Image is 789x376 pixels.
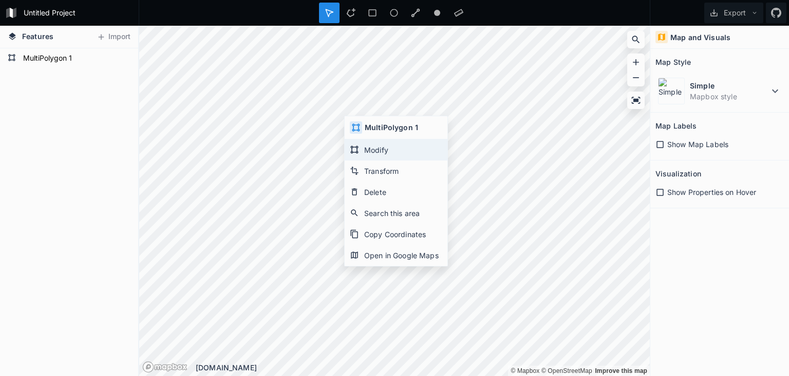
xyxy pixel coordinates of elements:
[667,139,728,150] span: Show Map Labels
[22,31,53,42] span: Features
[511,367,539,374] a: Mapbox
[667,187,756,198] span: Show Properties on Hover
[670,32,730,43] h4: Map and Visuals
[658,78,685,104] img: Simple
[142,361,187,373] a: Mapbox logo
[655,166,701,182] h2: Visualization
[541,367,592,374] a: OpenStreetMap
[345,203,447,224] div: Search this area
[704,3,763,23] button: Export
[345,182,447,203] div: Delete
[196,362,650,373] div: [DOMAIN_NAME]
[345,224,447,245] div: Copy Coordinates
[345,160,447,182] div: Transform
[690,80,769,91] dt: Simple
[365,122,418,133] h4: MultiPolygon 1
[655,118,697,134] h2: Map Labels
[91,29,136,45] button: Import
[345,245,447,266] div: Open in Google Maps
[690,91,769,102] dd: Mapbox style
[655,54,691,70] h2: Map Style
[595,367,647,374] a: Map feedback
[345,139,447,160] div: Modify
